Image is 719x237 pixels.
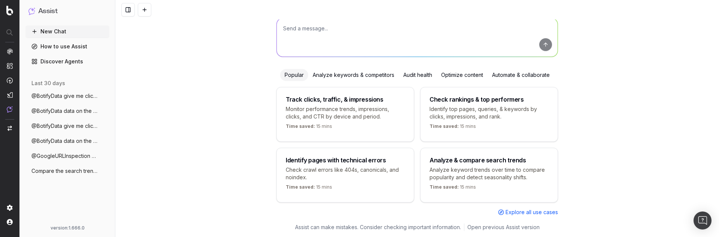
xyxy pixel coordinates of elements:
[25,120,109,132] button: @BotifyData give me click by day last se
[295,223,461,231] p: Assist can make mistakes. Consider checking important information.
[25,135,109,147] button: @BotifyData data on the clicks and impre
[38,6,58,16] h1: Assist
[7,106,13,112] img: Assist
[31,152,97,160] span: @GoogleURLInspection [URL]
[286,96,383,102] div: Track clicks, traffic, & impressions
[430,166,549,181] p: Analyze keyword trends over time to compare popularity and detect seasonality shifts.
[31,79,65,87] span: last 30 days
[25,150,109,162] button: @GoogleURLInspection [URL]
[7,92,13,98] img: Studio
[25,105,109,117] button: @BotifyData data on the clicks and impre
[467,223,540,231] a: Open previous Assist version
[25,25,109,37] button: New Chat
[280,69,308,81] div: Popular
[399,69,437,81] div: Audit health
[506,208,558,216] span: Explore all use cases
[25,90,109,102] button: @BotifyData give me click by url last se
[28,6,106,16] button: Assist
[694,211,712,229] div: Open Intercom Messenger
[286,184,315,190] span: Time saved:
[430,123,459,129] span: Time saved:
[430,96,524,102] div: Check rankings & top performers
[286,157,386,163] div: Identify pages with technical errors
[7,219,13,225] img: My account
[25,55,109,67] a: Discover Agents
[25,40,109,52] a: How to use Assist
[6,6,13,15] img: Botify logo
[31,137,97,145] span: @BotifyData data on the clicks and impre
[31,167,97,175] span: Compare the search trends for 'artifici
[430,184,459,190] span: Time saved:
[7,77,13,84] img: Activation
[437,69,488,81] div: Optimize content
[31,92,97,100] span: @BotifyData give me click by url last se
[286,184,332,193] p: 15 mins
[430,157,526,163] div: Analyze & compare search trends
[286,123,315,129] span: Time saved:
[25,165,109,177] button: Compare the search trends for 'artifici
[7,126,12,131] img: Switch project
[430,105,549,120] p: Identify top pages, queries, & keywords by clicks, impressions, and rank.
[7,63,13,69] img: Intelligence
[488,69,554,81] div: Automate & collaborate
[286,166,405,181] p: Check crawl errors like 404s, canonicals, and noindex.
[31,122,97,130] span: @BotifyData give me click by day last se
[430,123,476,132] p: 15 mins
[286,123,332,132] p: 15 mins
[498,208,558,216] a: Explore all use cases
[7,205,13,211] img: Setting
[31,107,97,115] span: @BotifyData data on the clicks and impre
[28,225,106,231] div: version: 1.666.0
[308,69,399,81] div: Analyze keywords & competitors
[28,7,35,15] img: Assist
[286,105,405,120] p: Monitor performance trends, impressions, clicks, and CTR by device and period.
[430,184,476,193] p: 15 mins
[7,48,13,54] img: Analytics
